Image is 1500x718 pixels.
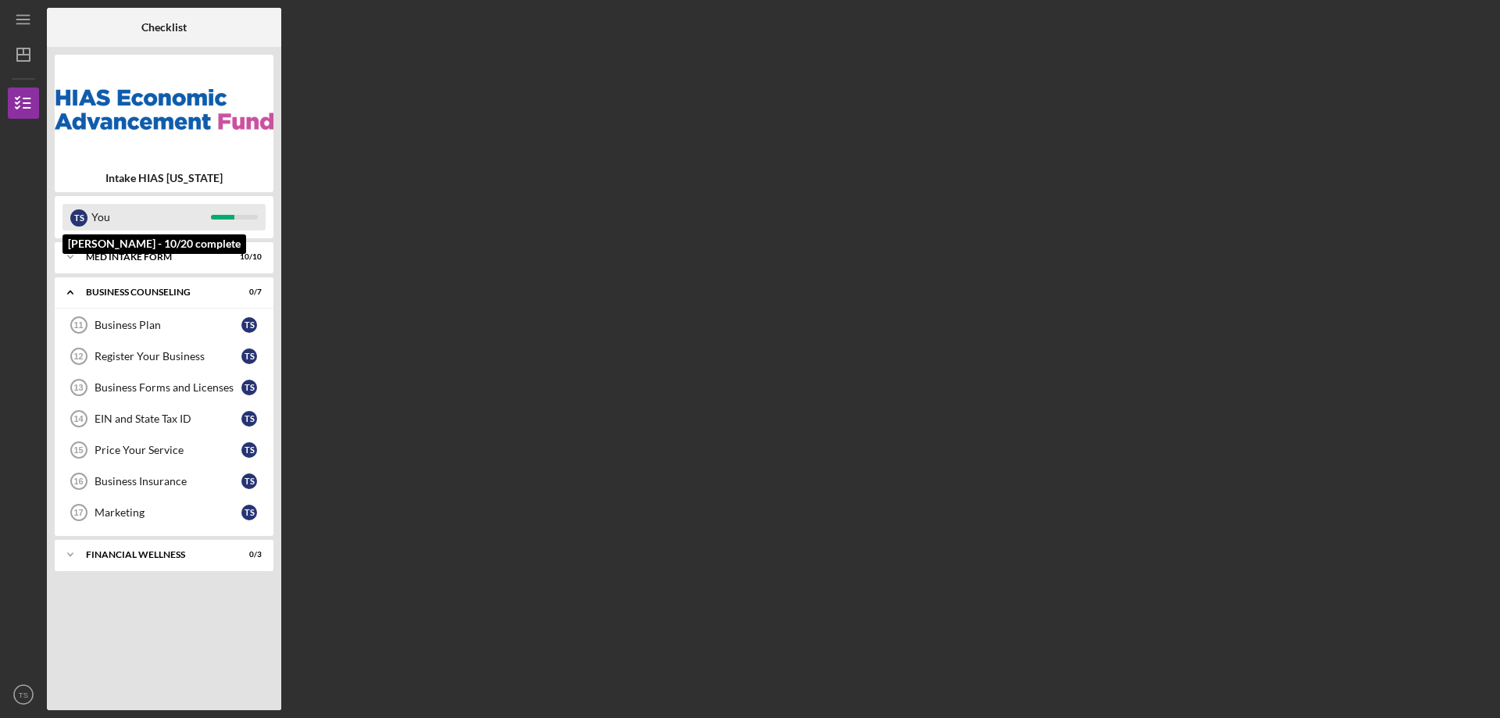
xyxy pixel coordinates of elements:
[241,473,257,489] div: T S
[95,319,241,331] div: Business Plan
[62,497,266,528] a: 17MarketingTS
[62,309,266,341] a: 11Business PlanTS
[95,475,241,488] div: Business Insurance
[19,691,28,699] text: TS
[73,383,83,392] tspan: 13
[62,341,266,372] a: 12Register Your BusinessTS
[95,413,241,425] div: EIN and State Tax ID
[241,505,257,520] div: T S
[95,506,241,519] div: Marketing
[234,252,262,262] div: 10 / 10
[241,317,257,333] div: T S
[95,381,241,394] div: Business Forms and Licenses
[73,508,83,517] tspan: 17
[73,445,83,455] tspan: 15
[234,288,262,297] div: 0 / 7
[73,352,83,361] tspan: 12
[8,679,39,710] button: TS
[70,209,87,227] div: T S
[86,252,223,262] div: MED Intake Form
[73,477,83,486] tspan: 16
[95,350,241,363] div: Register Your Business
[55,63,273,156] img: Product logo
[62,434,266,466] a: 15Price Your ServiceTS
[86,550,223,559] div: Financial Wellness
[95,444,241,456] div: Price Your Service
[234,550,262,559] div: 0 / 3
[62,372,266,403] a: 13Business Forms and LicensesTS
[73,320,83,330] tspan: 11
[241,348,257,364] div: T S
[241,411,257,427] div: T S
[91,204,211,230] div: You
[62,403,266,434] a: 14EIN and State Tax IDTS
[105,172,223,184] b: Intake HIAS [US_STATE]
[141,21,187,34] b: Checklist
[73,414,84,423] tspan: 14
[62,466,266,497] a: 16Business InsuranceTS
[241,442,257,458] div: T S
[241,380,257,395] div: T S
[86,288,223,297] div: Business Counseling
